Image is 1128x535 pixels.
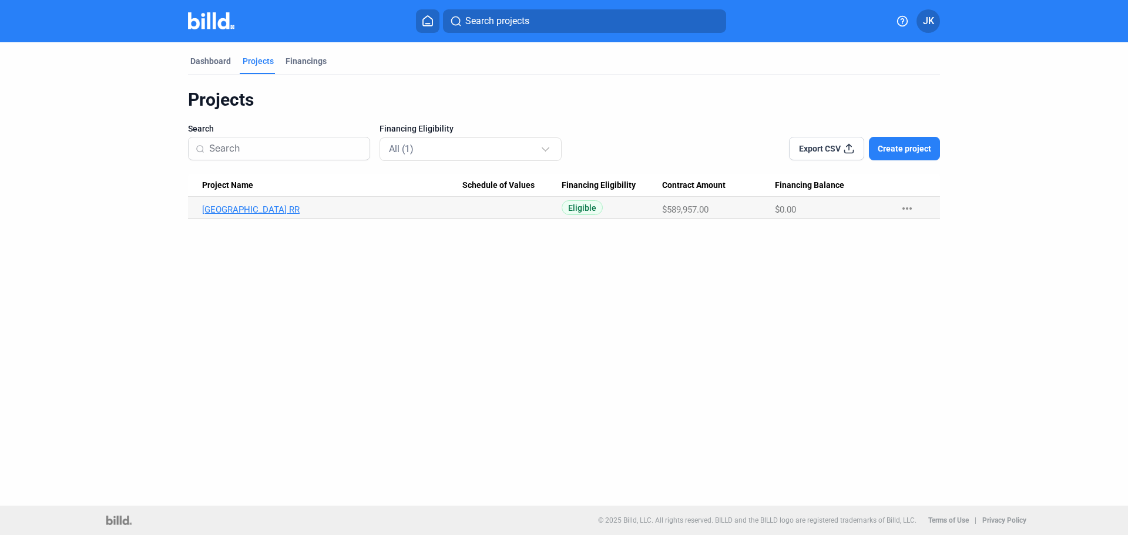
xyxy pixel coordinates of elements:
[243,55,274,67] div: Projects
[106,516,132,525] img: logo
[202,180,253,191] span: Project Name
[202,204,462,215] a: [GEOGRAPHIC_DATA] RR
[562,180,662,191] div: Financing Eligibility
[562,200,603,215] span: Eligible
[900,201,914,216] mat-icon: more_horiz
[662,180,726,191] span: Contract Amount
[462,180,535,191] span: Schedule of Values
[789,137,864,160] button: Export CSV
[286,55,327,67] div: Financings
[598,516,916,524] p: © 2025 Billd, LLC. All rights reserved. BILLD and the BILLD logo are registered trademarks of Bil...
[923,14,934,28] span: JK
[775,180,888,191] div: Financing Balance
[443,9,726,33] button: Search projects
[202,180,462,191] div: Project Name
[188,89,940,111] div: Projects
[562,180,636,191] span: Financing Eligibility
[662,204,709,215] span: $589,957.00
[188,123,214,134] span: Search
[462,180,562,191] div: Schedule of Values
[380,123,454,134] span: Financing Eligibility
[209,136,362,161] input: Search
[775,180,844,191] span: Financing Balance
[389,143,414,154] mat-select-trigger: All (1)
[775,204,796,215] span: $0.00
[928,516,969,524] b: Terms of Use
[662,180,775,191] div: Contract Amount
[975,516,976,524] p: |
[188,12,234,29] img: Billd Company Logo
[982,516,1026,524] b: Privacy Policy
[190,55,231,67] div: Dashboard
[916,9,940,33] button: JK
[878,143,931,154] span: Create project
[465,14,529,28] span: Search projects
[869,137,940,160] button: Create project
[799,143,841,154] span: Export CSV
